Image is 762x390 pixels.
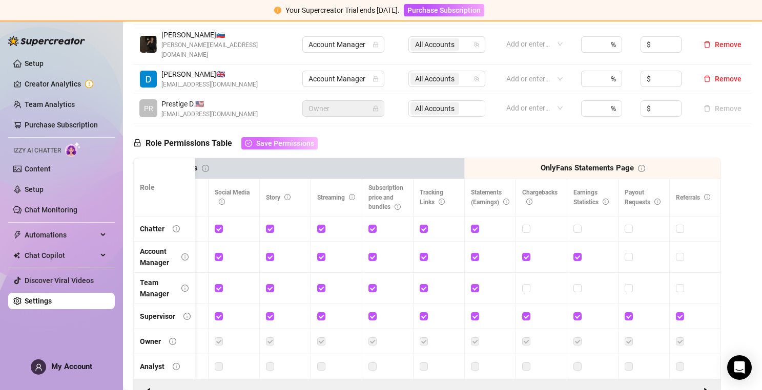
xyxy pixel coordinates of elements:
[181,253,189,261] span: info-circle
[161,29,290,40] span: [PERSON_NAME] 🇸🇮
[144,103,153,114] span: PR
[140,223,164,234] div: Chatter
[573,189,609,206] span: Earnings Statistics
[25,165,51,173] a: Content
[638,165,645,172] span: info-circle
[140,36,157,53] img: Aleksander Ovčar
[395,204,401,210] span: info-circle
[699,73,746,85] button: Remove
[415,73,455,84] span: All Accounts
[715,40,742,49] span: Remove
[715,75,742,83] span: Remove
[404,4,484,16] button: Purchase Subscription
[420,189,445,206] span: Tracking Links
[25,100,75,109] a: Team Analytics
[373,76,379,82] span: lock
[625,189,661,206] span: Payout Requests
[410,73,459,85] span: All Accounts
[349,194,355,200] span: info-circle
[215,189,250,206] span: Social Media
[133,139,141,147] span: lock
[140,246,173,268] div: Account Manager
[219,199,225,205] span: info-circle
[25,59,44,68] a: Setup
[25,276,94,285] a: Discover Viral Videos
[404,6,484,14] a: Purchase Subscription
[285,6,400,14] span: Your Supercreator Trial ends [DATE].
[317,194,355,201] span: Streaming
[439,199,445,205] span: info-circle
[140,361,164,372] div: Analyst
[161,80,258,90] span: [EMAIL_ADDRESS][DOMAIN_NAME]
[266,194,291,201] span: Story
[13,231,22,239] span: thunderbolt
[603,199,609,205] span: info-circle
[256,139,314,147] span: Save Permissions
[161,40,290,60] span: [PERSON_NAME][EMAIL_ADDRESS][DOMAIN_NAME]
[8,36,85,46] img: logo-BBDzfeDw.svg
[308,101,378,116] span: Owner
[274,7,281,14] span: exclamation-circle
[51,362,92,371] span: My Account
[134,158,195,216] th: Role
[161,69,258,80] span: [PERSON_NAME] 🇬🇧
[373,41,379,48] span: lock
[522,189,558,206] span: Chargebacks
[181,285,189,292] span: info-circle
[161,110,258,119] span: [EMAIL_ADDRESS][DOMAIN_NAME]
[704,75,711,82] span: delete
[410,38,459,51] span: All Accounts
[25,76,107,92] a: Creator Analytics exclamation-circle
[173,363,180,370] span: info-circle
[473,76,480,82] span: team
[173,225,180,232] span: info-circle
[284,194,291,200] span: info-circle
[471,189,509,206] span: Statements (Earnings)
[13,146,61,156] span: Izzy AI Chatter
[133,137,318,149] h5: Role Permissions Table
[699,38,746,51] button: Remove
[25,297,52,305] a: Settings
[25,185,44,193] a: Setup
[373,105,379,112] span: lock
[241,137,318,149] button: Save Permissions
[140,71,157,88] img: Daniel jones
[727,355,752,380] div: Open Intercom Messenger
[13,252,20,259] img: Chat Copilot
[169,338,176,345] span: info-circle
[245,140,252,147] span: check-circle
[140,311,175,322] div: Supervisor
[183,313,191,320] span: info-circle
[140,277,173,299] div: Team Manager
[161,98,258,110] span: Prestige D. 🇺🇸
[541,163,634,172] strong: OnlyFans Statements Page
[35,363,43,371] span: user
[704,194,710,200] span: info-circle
[202,165,209,172] span: info-circle
[25,227,97,243] span: Automations
[25,121,98,129] a: Purchase Subscription
[407,6,481,14] span: Purchase Subscription
[25,247,97,264] span: Chat Copilot
[308,37,378,52] span: Account Manager
[699,102,746,115] button: Remove
[415,39,455,50] span: All Accounts
[503,199,509,205] span: info-circle
[140,336,161,347] div: Owner
[308,71,378,86] span: Account Manager
[654,199,661,205] span: info-circle
[65,142,81,157] img: AI Chatter
[473,41,480,48] span: team
[676,194,710,201] span: Referrals
[368,184,403,211] span: Subscription price and bundles
[704,41,711,48] span: delete
[526,199,532,205] span: info-circle
[25,206,77,214] a: Chat Monitoring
